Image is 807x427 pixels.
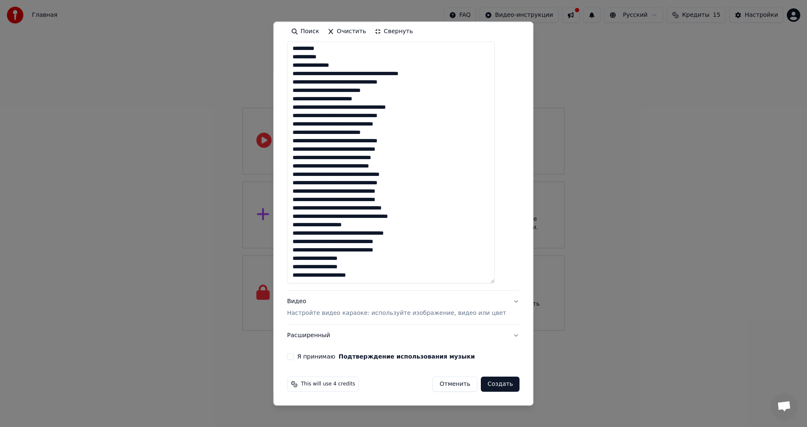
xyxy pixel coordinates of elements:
[339,354,475,360] button: Я принимаю
[297,354,475,360] label: Я принимаю
[287,291,520,325] button: ВидеоНастройте видео караоке: используйте изображение, видео или цвет
[324,25,371,39] button: Очистить
[287,25,323,39] button: Поиск
[287,309,506,318] p: Настройте видео караоке: используйте изображение, видео или цвет
[433,377,477,392] button: Отменить
[287,298,506,318] div: Видео
[370,25,417,39] button: Свернуть
[481,377,520,392] button: Создать
[287,325,520,347] button: Расширенный
[301,381,355,388] span: This will use 4 credits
